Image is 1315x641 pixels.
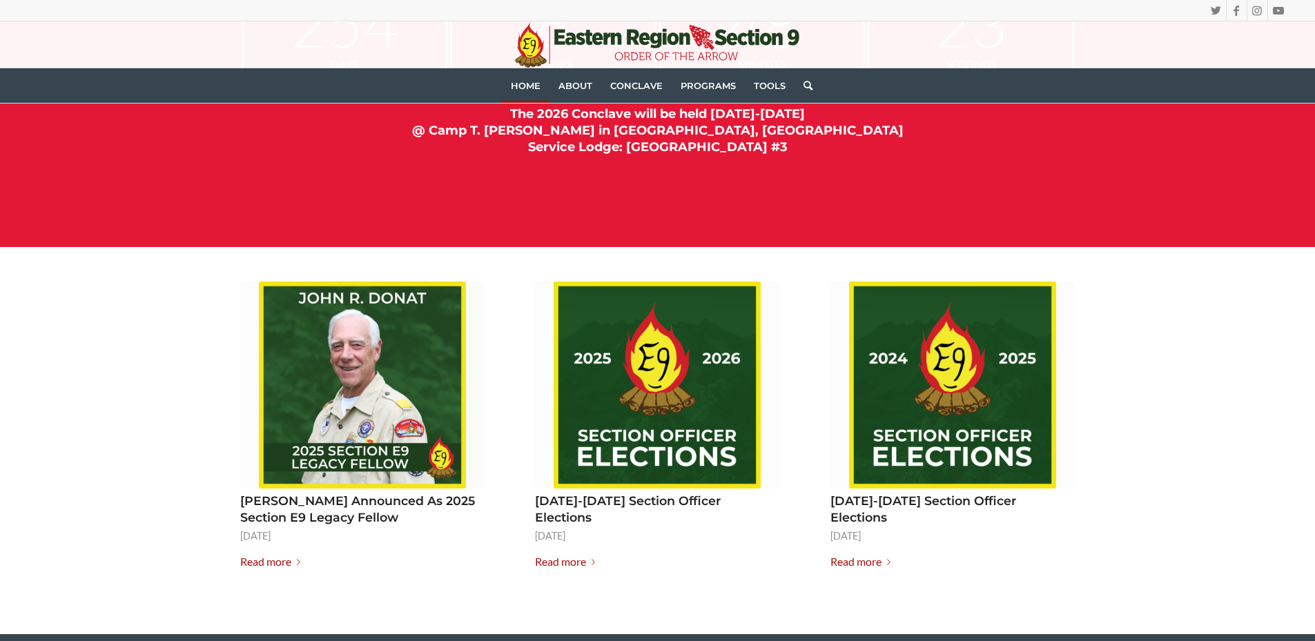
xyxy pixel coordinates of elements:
time: [DATE] [830,527,861,545]
time: [DATE] [535,527,565,545]
a: Read more [240,553,306,572]
a: Conclave [601,68,672,103]
a: Read more [830,553,896,572]
a: John R. Donat Announced As 2025 Section E9 Legacy Fellow [240,282,485,489]
span: Conclave [610,80,663,91]
a: About [549,68,601,103]
a: [PERSON_NAME] Announced As 2025 Section E9 Legacy Fellow [240,493,475,525]
a: Tools [745,68,795,103]
a: Search [795,68,812,103]
a: Read more [535,553,601,572]
strong: @ Camp T. [PERSON_NAME] in [GEOGRAPHIC_DATA], [GEOGRAPHIC_DATA] [412,123,904,138]
span: Tools [754,80,786,91]
span: Programs [681,80,736,91]
time: [DATE] [240,527,271,545]
a: Home [502,68,549,103]
a: [DATE]-[DATE] Section Officer Elections [535,493,721,525]
a: 2024-2025 Section Officer Elections [830,282,1075,489]
a: [DATE]-[DATE] Section Officer Elections [830,493,1016,525]
strong: The 2026 Conclave will be held [DATE]-[DATE] [510,106,805,121]
strong: Service Lodge: [GEOGRAPHIC_DATA] #3 [528,139,788,155]
a: 2025-2026 Section Officer Elections [535,282,780,489]
span: About [558,80,592,91]
span: Home [511,80,540,91]
a: Programs [672,68,745,103]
